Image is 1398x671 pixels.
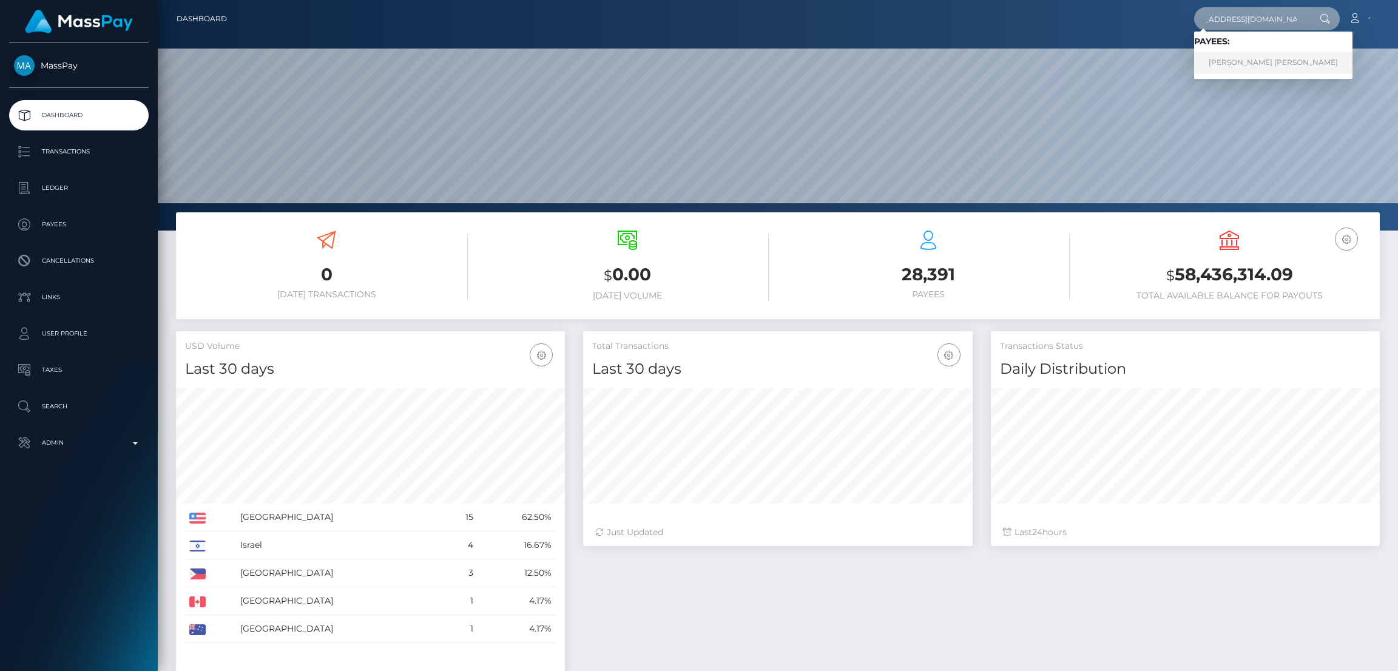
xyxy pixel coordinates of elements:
[478,615,556,643] td: 4.17%
[236,559,444,587] td: [GEOGRAPHIC_DATA]
[9,355,149,385] a: Taxes
[478,559,556,587] td: 12.50%
[444,531,478,559] td: 4
[486,263,769,288] h3: 0.00
[1088,263,1371,288] h3: 58,436,314.09
[592,340,963,352] h5: Total Transactions
[1003,526,1368,539] div: Last hours
[9,137,149,167] a: Transactions
[14,215,144,234] p: Payees
[236,615,444,643] td: [GEOGRAPHIC_DATA]
[9,428,149,458] a: Admin
[1000,359,1371,380] h4: Daily Distribution
[9,60,149,71] span: MassPay
[14,434,144,452] p: Admin
[486,291,769,301] h6: [DATE] Volume
[1088,291,1371,301] h6: Total Available Balance for Payouts
[14,143,144,161] p: Transactions
[189,513,206,524] img: US.png
[9,246,149,276] a: Cancellations
[14,325,144,343] p: User Profile
[14,252,144,270] p: Cancellations
[444,504,478,531] td: 15
[14,288,144,306] p: Links
[9,282,149,312] a: Links
[189,541,206,551] img: IL.png
[9,391,149,422] a: Search
[787,263,1070,286] h3: 28,391
[1194,7,1308,30] input: Search...
[14,179,144,197] p: Ledger
[1032,527,1042,538] span: 24
[444,587,478,615] td: 1
[478,531,556,559] td: 16.67%
[592,359,963,380] h4: Last 30 days
[177,6,227,32] a: Dashboard
[236,504,444,531] td: [GEOGRAPHIC_DATA]
[1000,340,1371,352] h5: Transactions Status
[25,10,133,33] img: MassPay Logo
[9,319,149,349] a: User Profile
[236,587,444,615] td: [GEOGRAPHIC_DATA]
[14,361,144,379] p: Taxes
[444,615,478,643] td: 1
[185,359,556,380] h4: Last 30 days
[1194,36,1352,47] h6: Payees:
[1166,267,1175,284] small: $
[189,596,206,607] img: CA.png
[185,340,556,352] h5: USD Volume
[9,100,149,130] a: Dashboard
[444,559,478,587] td: 3
[9,209,149,240] a: Payees
[9,173,149,203] a: Ledger
[478,587,556,615] td: 4.17%
[236,531,444,559] td: Israel
[478,504,556,531] td: 62.50%
[189,624,206,635] img: AU.png
[595,526,960,539] div: Just Updated
[14,106,144,124] p: Dashboard
[189,568,206,579] img: PH.png
[1194,52,1352,74] a: [PERSON_NAME] [PERSON_NAME]
[14,55,35,76] img: MassPay
[787,289,1070,300] h6: Payees
[14,397,144,416] p: Search
[185,263,468,286] h3: 0
[604,267,612,284] small: $
[185,289,468,300] h6: [DATE] Transactions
